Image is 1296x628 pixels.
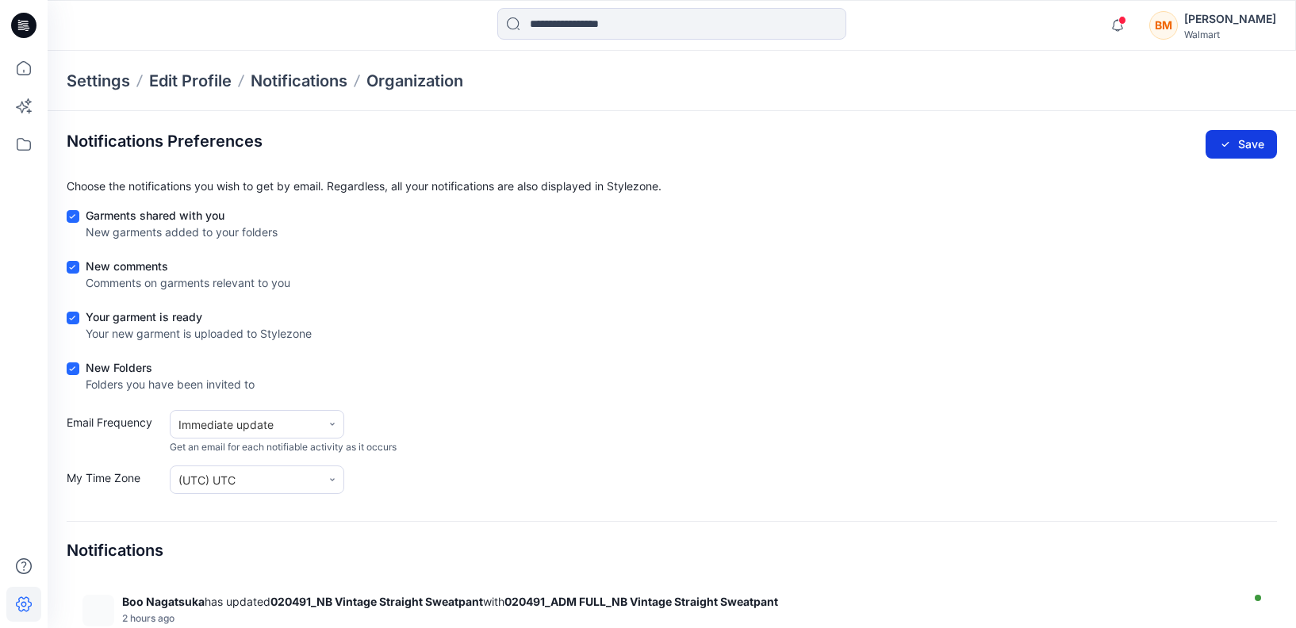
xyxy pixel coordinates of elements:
div: Immediate update [178,416,313,433]
button: Save [1206,130,1277,159]
div: New comments [86,258,290,274]
a: Edit Profile [149,70,232,92]
label: Email Frequency [67,414,162,454]
div: Folders you have been invited to [86,376,255,392]
div: [PERSON_NAME] [1184,10,1276,29]
img: 020491_ADM FULL_NB Vintage Straight Sweatpant [82,595,114,626]
strong: 020491_ADM FULL_NB Vintage Straight Sweatpant [504,595,778,608]
span: Get an email for each notifiable activity as it occurs [170,440,397,454]
h2: Notifications Preferences [67,132,263,151]
strong: 020491_NB Vintage Straight Sweatpant [270,595,483,608]
h4: Notifications [67,541,163,560]
div: (UTC) UTC [178,472,313,488]
div: BM [1149,11,1178,40]
p: Choose the notifications you wish to get by email. Regardless, all your notifications are also di... [67,178,1277,194]
div: Comments on garments relevant to you [86,274,290,291]
div: Your new garment is uploaded to Stylezone [86,325,312,342]
div: New garments added to your folders [86,224,278,240]
div: New Folders [86,359,255,376]
div: has updated with [122,595,1236,608]
div: Tuesday, September 16, 2025 17:41 [122,613,1236,624]
p: Settings [67,70,130,92]
a: Notifications [251,70,347,92]
strong: Boo Nagatsuka [122,595,205,608]
div: Your garment is ready [86,308,312,325]
a: Organization [366,70,463,92]
div: Garments shared with you [86,207,278,224]
label: My Time Zone [67,469,162,494]
div: Walmart [1184,29,1276,40]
